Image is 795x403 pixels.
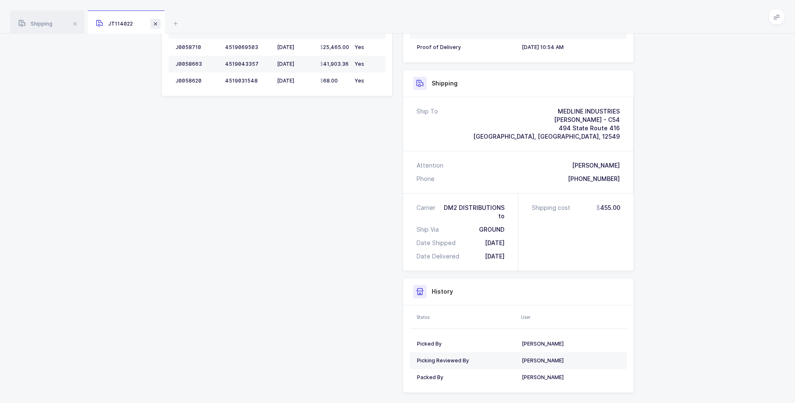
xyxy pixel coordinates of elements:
div: Shipping cost [532,204,574,212]
h3: Shipping [432,79,458,88]
div: [DATE] [485,252,505,261]
div: J0058663 [176,61,218,67]
span: Yes [355,61,364,67]
span: Shipping [18,21,52,27]
div: Phone [417,175,435,183]
div: Picked By [417,341,515,347]
div: Ship To [417,107,438,141]
div: 494 State Route 416 [473,124,620,132]
div: [DATE] [277,61,313,67]
div: Date Shipped [417,239,459,247]
div: Carrier [417,204,439,220]
div: Ship Via [417,225,442,234]
div: DM2 DISTRIBUTIONS to [439,204,505,220]
div: [PERSON_NAME] [522,341,620,347]
div: MEDLINE INDUSTRIES [473,107,620,116]
div: Attention [417,161,443,170]
div: 4519043357 [225,61,270,67]
div: [PERSON_NAME] [572,161,620,170]
span: Yes [355,77,364,84]
div: [PERSON_NAME] - C54 [473,116,620,124]
span: 25,465.00 [320,44,349,51]
div: [DATE] [277,77,313,84]
span: 68.00 [320,77,338,84]
div: J0058620 [176,77,218,84]
h3: History [432,287,453,296]
div: [PERSON_NAME] [522,357,620,364]
div: J0058710 [176,44,218,51]
div: [DATE] [485,239,505,247]
div: Packed By [417,374,515,381]
span: JT114022 [96,21,133,27]
div: [DATE] [277,44,313,51]
span: 455.00 [596,204,620,212]
span: Yes [355,44,364,50]
span: 41,903.36 [320,61,349,67]
div: 4519031548 [225,77,270,84]
div: User [521,314,624,320]
div: Date Delivered [417,252,463,261]
div: GROUND [479,225,505,234]
div: 4519069503 [225,44,270,51]
div: [DATE] 10:54 AM [522,44,620,51]
div: Proof of Delivery [417,44,515,51]
div: [PERSON_NAME] [522,374,620,381]
div: Status [417,314,516,320]
div: [PHONE_NUMBER] [568,175,620,183]
div: Picking Reviewed By [417,357,515,364]
span: [GEOGRAPHIC_DATA], [GEOGRAPHIC_DATA], 12549 [473,133,620,140]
